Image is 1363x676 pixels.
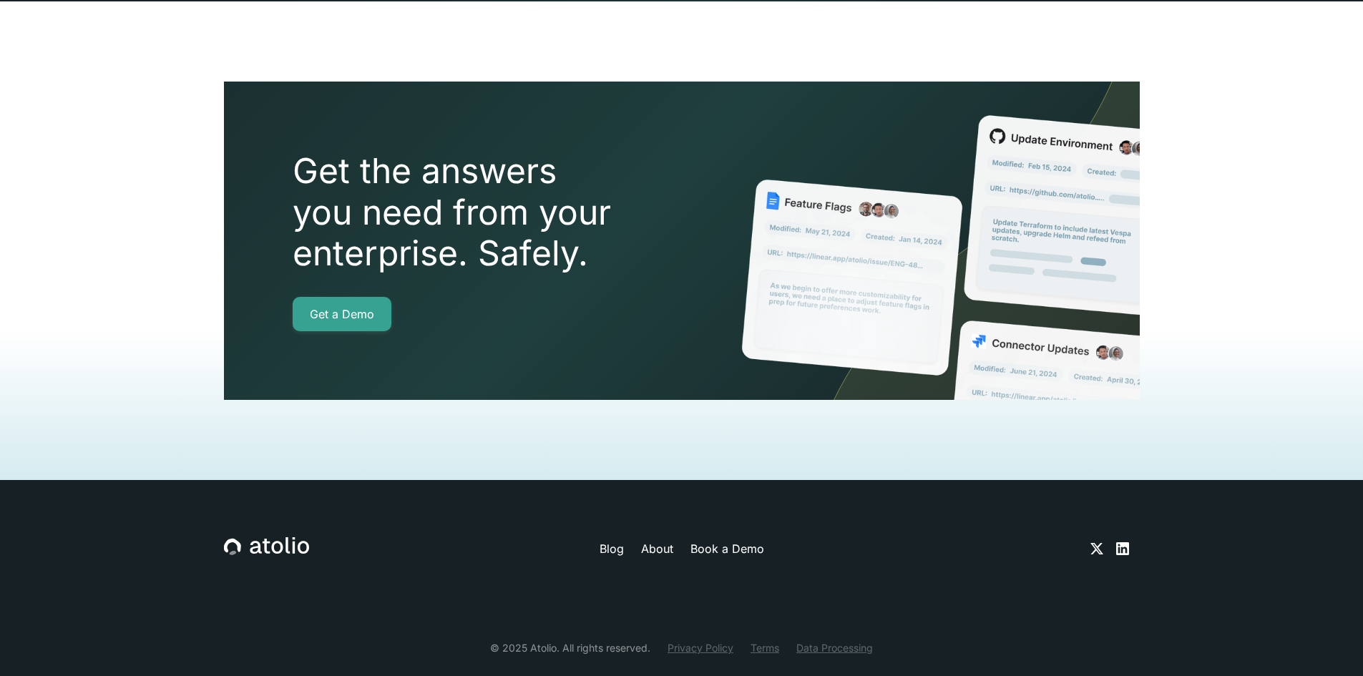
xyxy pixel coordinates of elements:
[600,540,624,557] a: Blog
[293,297,391,331] a: Get a Demo
[293,150,693,274] h2: Get the answers you need from your enterprise. Safely.
[690,540,764,557] a: Book a Demo
[1291,607,1363,676] iframe: Chat Widget
[751,640,779,655] a: Terms
[796,640,873,655] a: Data Processing
[641,540,673,557] a: About
[490,640,650,655] div: © 2025 Atolio. All rights reserved.
[668,640,733,655] a: Privacy Policy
